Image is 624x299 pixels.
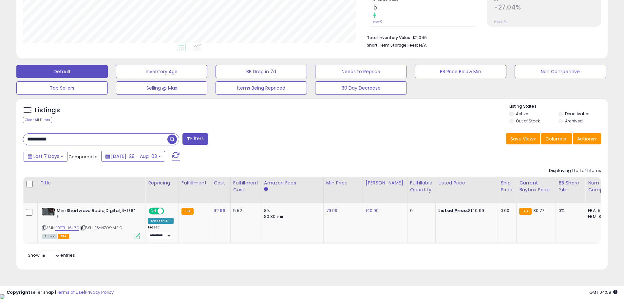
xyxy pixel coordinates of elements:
[516,111,528,117] label: Active
[366,207,379,214] a: 140.99
[366,180,405,186] div: [PERSON_NAME]
[506,133,540,144] button: Save View
[588,180,612,193] div: Num of Comp.
[264,186,268,192] small: Amazon Fees.
[57,208,136,222] b: Mini Shortwave Radio,Digital,4-1/8" H
[216,81,307,95] button: Items Being Repriced
[419,42,427,48] span: N/A
[80,225,122,230] span: | SKU: E8-NZOK-MS1O
[264,208,318,214] div: 8%
[515,65,606,78] button: Non Competitive
[163,208,174,214] span: OFF
[264,214,318,220] div: $0.30 min
[373,20,382,24] small: Prev: 0
[541,133,572,144] button: Columns
[558,208,580,214] div: 0%
[233,180,258,193] div: Fulfillment Cost
[233,208,256,214] div: 5.52
[101,151,165,162] button: [DATE]-28 - Aug-03
[214,180,228,186] div: Cost
[549,168,601,174] div: Displaying 1 to 1 of 1 items
[315,81,407,95] button: 30 Day Decrease
[519,208,531,215] small: FBA
[55,225,79,231] a: B07THH6H7Q
[367,42,418,48] b: Short Term Storage Fees:
[56,289,84,295] a: Terms of Use
[519,180,553,193] div: Current Buybox Price
[33,153,59,160] span: Last 7 Days
[438,180,495,186] div: Listed Price
[501,208,511,214] div: 0.00
[565,118,583,124] label: Archived
[373,4,480,12] h2: 5
[326,207,338,214] a: 79.99
[545,136,566,142] span: Columns
[7,289,30,295] strong: Copyright
[326,180,360,186] div: Min Price
[367,35,411,40] b: Total Inventory Value:
[35,106,60,115] h5: Listings
[494,20,507,24] small: Prev: N/A
[415,65,506,78] button: BB Price Below Min
[264,180,321,186] div: Amazon Fees
[24,151,67,162] button: Last 7 Days
[28,252,75,258] span: Show: entries
[214,207,225,214] a: 92.99
[558,180,582,193] div: BB Share 24h.
[182,133,208,145] button: Filters
[58,234,69,239] span: FBA
[410,208,430,214] div: 0
[148,218,174,224] div: Amazon AI *
[68,154,99,160] span: Compared to:
[438,208,493,214] div: $140.99
[181,180,208,186] div: Fulfillment
[516,118,540,124] label: Out of Stock
[149,208,158,214] span: ON
[85,289,114,295] a: Privacy Policy
[533,207,544,214] span: 80.77
[438,207,468,214] b: Listed Price:
[216,65,307,78] button: BB Drop in 7d
[181,208,194,215] small: FBA
[116,81,207,95] button: Selling @ Max
[367,33,596,41] li: $2,046
[42,234,57,239] span: All listings currently available for purchase on Amazon
[509,103,608,110] p: Listing States:
[7,289,114,296] div: seller snap | |
[23,117,52,123] div: Clear All Filters
[42,208,55,216] img: 51QhuMRte0L._SL40_.jpg
[42,208,140,238] div: ASIN:
[573,133,601,144] button: Actions
[501,180,514,193] div: Ship Price
[40,180,142,186] div: Title
[410,180,433,193] div: Fulfillable Quantity
[315,65,407,78] button: Needs to Reprice
[111,153,157,160] span: [DATE]-28 - Aug-03
[116,65,207,78] button: Inventory Age
[588,208,610,214] div: FBA: 5
[589,289,617,295] span: 2025-08-11 04:58 GMT
[16,81,108,95] button: Top Sellers
[494,4,601,12] h2: -27.04%
[148,225,174,240] div: Preset:
[588,214,610,220] div: FBM: 8
[148,180,176,186] div: Repricing
[16,65,108,78] button: Default
[565,111,590,117] label: Deactivated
